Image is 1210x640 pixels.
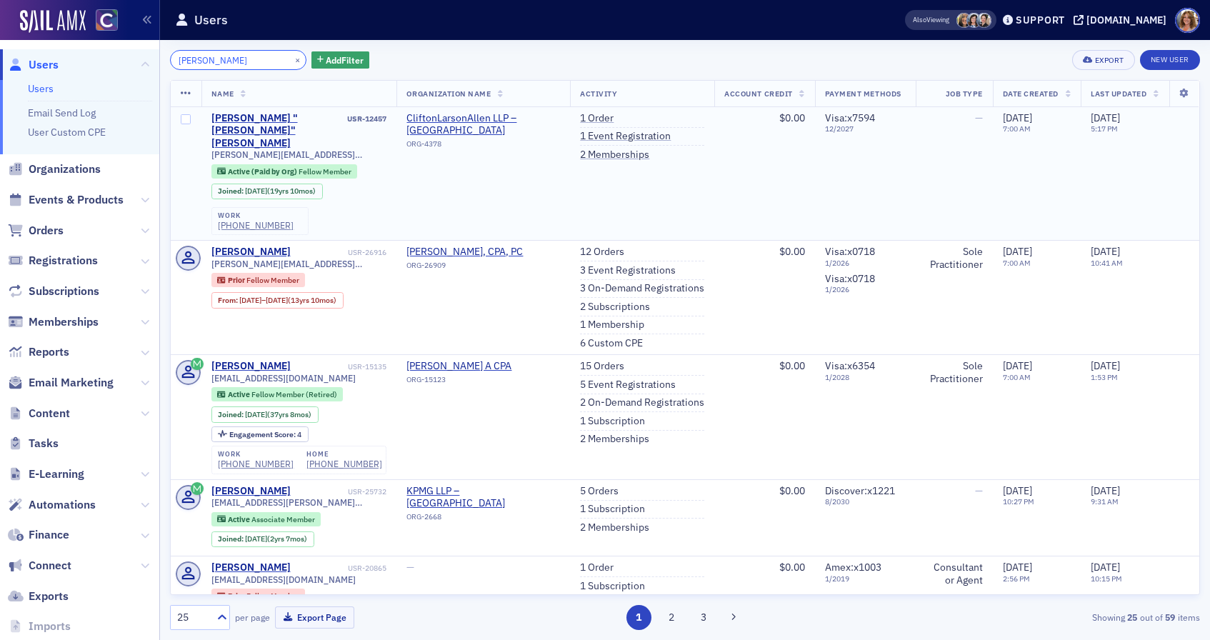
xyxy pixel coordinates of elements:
a: Email Send Log [28,106,96,119]
span: [DATE] [1003,561,1032,574]
div: 4 [229,431,301,439]
div: [PERSON_NAME] "[PERSON_NAME]" [PERSON_NAME] [211,112,345,150]
a: 5 Orders [580,485,619,498]
span: Orders [29,223,64,239]
a: 1 Order [580,112,614,125]
span: Visa : x0718 [825,245,875,258]
span: Visa : x6354 [825,359,875,372]
a: 1 Order [580,561,614,574]
span: Registrations [29,253,98,269]
a: 5 Event Registrations [580,379,676,391]
span: $0.00 [779,484,805,497]
span: [PERSON_NAME][EMAIL_ADDRESS][PERSON_NAME][DOMAIN_NAME] [211,149,387,160]
span: — [975,484,983,497]
span: Joined : [218,410,245,419]
a: Active (Paid by Org) Fellow Member [217,166,351,176]
div: [PERSON_NAME] [211,561,291,574]
span: $0.00 [779,359,805,372]
a: Reports [8,344,69,360]
span: Viewing [913,15,949,25]
div: Prior: Prior: Fellow Member [211,273,306,287]
time: 10:15 PM [1091,574,1122,584]
span: Associate Member [251,514,315,524]
a: Subscriptions [8,284,99,299]
span: [EMAIL_ADDRESS][DOMAIN_NAME] [211,373,356,384]
time: 7:00 AM [1003,372,1031,382]
span: Active [228,514,251,524]
a: 15 Orders [580,360,624,373]
strong: 59 [1163,611,1178,624]
time: 1:53 PM [1091,372,1118,382]
a: [PERSON_NAME], CPA, PC [406,246,536,259]
span: Lauren Standiford [956,13,971,28]
a: 2 Memberships [580,149,649,161]
time: 2:56 PM [1003,574,1030,584]
a: Users [28,82,54,95]
div: – (13yrs 10mos) [239,296,336,305]
a: [PERSON_NAME] A CPA [406,360,536,373]
a: Users [8,57,59,73]
span: [DATE] [266,295,288,305]
a: Active Associate Member [217,514,314,524]
span: Memberships [29,314,99,330]
span: Name [211,89,234,99]
div: Active (Paid by Org): Active (Paid by Org): Fellow Member [211,164,358,179]
a: Tasks [8,436,59,451]
span: Email Marketing [29,375,114,391]
a: [PERSON_NAME] [211,360,291,373]
span: $0.00 [779,561,805,574]
span: Account Credit [724,89,792,99]
div: [PHONE_NUMBER] [306,459,382,469]
span: Connect [29,558,71,574]
div: (19yrs 10mos) [245,186,316,196]
a: Finance [8,527,69,543]
button: [DOMAIN_NAME] [1074,15,1171,25]
a: View Homepage [86,9,118,34]
span: [EMAIL_ADDRESS][DOMAIN_NAME] [211,574,356,585]
h1: Users [194,11,228,29]
a: Organizations [8,161,101,177]
span: [DATE] [1003,111,1032,124]
div: Export [1095,56,1124,64]
span: [EMAIL_ADDRESS][PERSON_NAME][DOMAIN_NAME] [211,497,387,508]
a: 1 Event Registration [580,130,671,143]
time: 10:41 AM [1091,258,1123,268]
div: Sole Practitioner [926,246,983,271]
span: $0.00 [779,245,805,258]
span: Content [29,406,70,421]
div: Sole Practitioner [926,360,983,385]
div: ORG-15123 [406,375,536,389]
div: USR-25732 [293,487,386,496]
span: 1 / 2026 [825,259,906,268]
a: 3 On-Demand Registrations [580,282,704,295]
span: [DATE] [1091,561,1120,574]
span: [DATE] [1003,484,1032,497]
time: 10:27 PM [1003,496,1034,506]
a: Connect [8,558,71,574]
a: 6 Custom CPE [580,337,643,350]
div: Also [913,15,926,24]
span: Prior [228,275,246,285]
span: [DATE] [1091,111,1120,124]
div: work [218,211,294,220]
a: Content [8,406,70,421]
div: Support [1016,14,1065,26]
div: Active: Active: Fellow Member (Retired) [211,387,344,401]
span: Pamela Galey-Coleman [976,13,991,28]
span: Date Created [1003,89,1059,99]
span: — [406,561,414,574]
span: Active (Paid by Org) [228,166,299,176]
div: [DOMAIN_NAME] [1086,14,1166,26]
a: 12 Orders [580,246,624,259]
span: Organizations [29,161,101,177]
a: 2 On-Demand Registrations [580,396,704,409]
a: 3 Event Registrations [580,264,676,277]
a: KPMG LLP – [GEOGRAPHIC_DATA] [406,485,560,510]
span: Fellow Member [246,591,299,601]
img: SailAMX [20,10,86,33]
span: E-Learning [29,466,84,482]
a: 2 Subscriptions [580,301,650,314]
span: Discover : x1221 [825,484,895,497]
span: Active [228,389,251,399]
